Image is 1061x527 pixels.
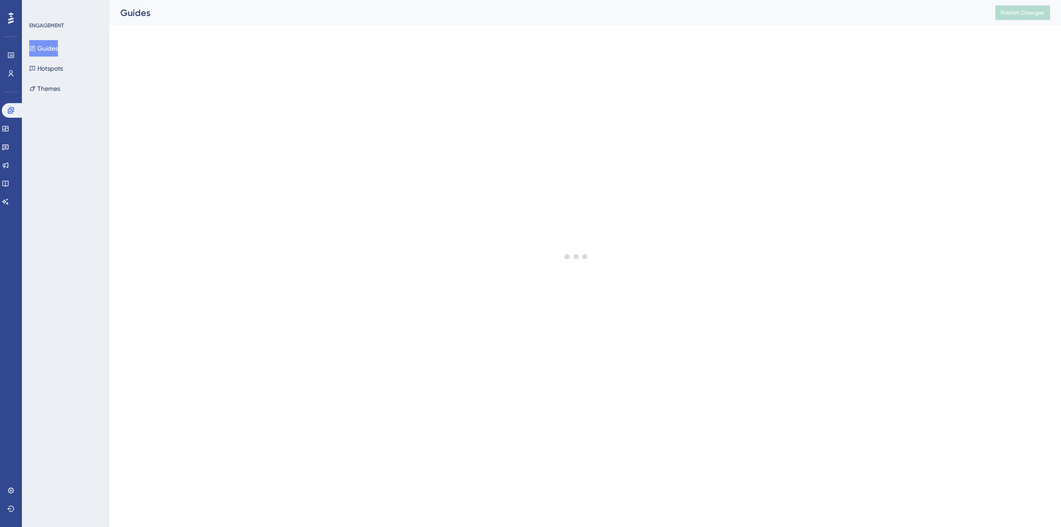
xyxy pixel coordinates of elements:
[29,22,64,29] div: ENGAGEMENT
[1001,9,1045,16] span: Publish Changes
[995,5,1050,20] button: Publish Changes
[120,6,973,19] div: Guides
[29,80,60,97] button: Themes
[29,60,63,77] button: Hotspots
[29,40,58,57] button: Guides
